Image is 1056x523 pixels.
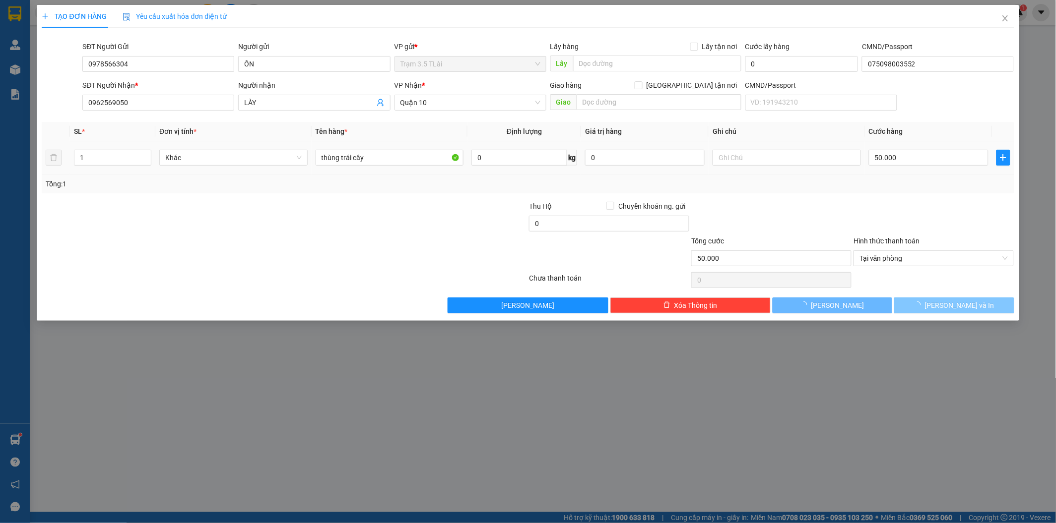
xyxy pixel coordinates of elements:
span: Khác [165,150,302,165]
span: loading [800,301,811,308]
div: SỈN [81,32,143,44]
div: Trạm 3.5 TLài [8,8,74,32]
span: [GEOGRAPHIC_DATA] tận nơi [643,80,741,91]
button: [PERSON_NAME] và In [894,297,1014,313]
input: Ghi Chú [713,150,861,166]
span: Chuyển khoản ng. gửi [614,201,689,212]
span: Tổng cước [691,237,724,245]
input: Dọc đường [573,56,741,71]
div: SĐT Người Gửi [82,41,234,52]
input: Cước lấy hàng [745,56,858,72]
span: TẠO ĐƠN HÀNG [42,12,106,20]
button: delete [46,150,62,166]
label: Hình thức thanh toán [854,237,920,245]
span: Cước hàng [869,127,903,135]
span: Yêu cầu xuất hóa đơn điện tử [123,12,227,20]
span: user-add [377,99,385,107]
div: Tổng: 1 [46,178,407,189]
th: Ghi chú [709,122,865,141]
span: Định lượng [507,127,542,135]
span: Giao [550,94,577,110]
div: SĐT Người Nhận [82,80,234,91]
span: Nhận: [81,9,105,20]
div: Người nhận [238,80,390,91]
button: [PERSON_NAME] [448,297,608,313]
input: 0 [585,150,705,166]
span: Giao hàng [550,81,582,89]
img: icon [123,13,131,21]
span: [PERSON_NAME] và In [925,300,994,311]
div: Quận 10 [81,8,143,32]
span: Quận 10 [400,95,540,110]
span: Lấy hàng [550,43,579,51]
div: HUỆ [8,32,74,44]
label: Cước lấy hàng [745,43,790,51]
span: kg [567,150,577,166]
button: [PERSON_NAME] [773,297,892,313]
div: VP gửi [395,41,546,52]
span: Lấy [550,56,573,71]
span: loading [914,301,925,308]
div: CMND/Passport [862,41,1014,52]
input: Dọc đường [577,94,741,110]
span: Tên hàng [316,127,348,135]
span: close [1001,14,1009,22]
button: plus [996,150,1010,166]
span: VP Nhận [395,81,422,89]
span: Giá trị hàng [585,127,622,135]
div: Chưa thanh toán [528,273,690,290]
div: CMND/Passport [745,80,897,91]
span: Gửi: [8,9,24,20]
span: Lấy tận nơi [698,41,741,52]
span: SL [74,127,82,135]
span: [PERSON_NAME] [502,300,555,311]
div: Người gửi [238,41,390,52]
button: Close [991,5,1019,33]
span: [PERSON_NAME] [811,300,864,311]
span: delete [663,301,670,309]
span: Đơn vị tính [159,127,197,135]
span: plus [997,154,1009,162]
div: 87068013977 [8,58,74,70]
span: Xóa Thông tin [674,300,718,311]
span: Trạm 3.5 TLài [400,57,540,71]
input: VD: Bàn, Ghế [316,150,464,166]
button: deleteXóa Thông tin [610,297,771,313]
span: Tại văn phòng [859,251,1008,266]
span: plus [42,13,49,20]
span: Thu Hộ [529,202,552,210]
